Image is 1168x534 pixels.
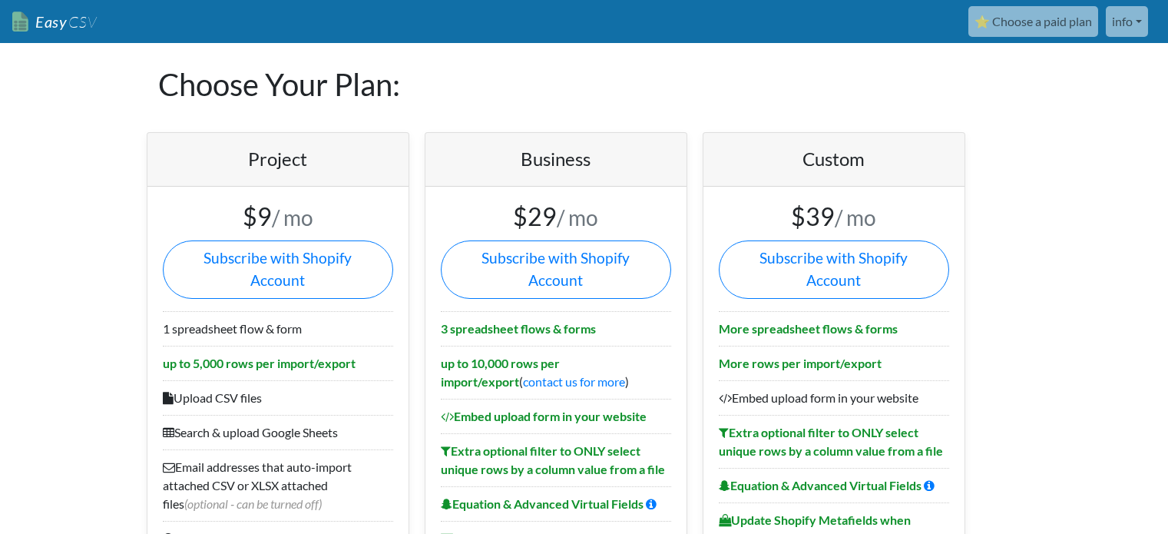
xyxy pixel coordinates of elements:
span: CSV [67,12,97,32]
a: ⭐ Choose a paid plan [968,6,1098,37]
b: Equation & Advanced Virtual Fields [719,478,921,493]
a: Subscribe with Shopify Account [719,240,949,299]
b: More spreadsheet flows & forms [719,321,898,336]
b: Equation & Advanced Virtual Fields [441,496,644,511]
b: up to 10,000 rows per import/export [441,356,560,389]
li: Upload CSV files [163,380,393,415]
a: Subscribe with Shopify Account [163,240,393,299]
a: info [1106,6,1148,37]
a: contact us for more [523,374,625,389]
li: 1 spreadsheet flow & form [163,311,393,346]
span: (optional - can be turned off) [184,496,322,511]
small: / mo [557,204,598,231]
h3: $9 [163,202,393,231]
h4: Business [441,148,671,171]
h1: Choose Your Plan: [158,43,1011,126]
b: Embed upload form in your website [441,409,647,423]
b: More rows per import/export [719,356,882,370]
li: Email addresses that auto-import attached CSV or XLSX attached files [163,449,393,521]
b: up to 5,000 rows per import/export [163,356,356,370]
b: 3 spreadsheet flows & forms [441,321,596,336]
a: EasyCSV [12,6,97,38]
h3: $39 [719,202,949,231]
li: Embed upload form in your website [719,380,949,415]
h4: Custom [719,148,949,171]
li: Search & upload Google Sheets [163,415,393,449]
li: ( ) [441,346,671,399]
h3: $29 [441,202,671,231]
h4: Project [163,148,393,171]
a: Subscribe with Shopify Account [441,240,671,299]
b: Extra optional filter to ONLY select unique rows by a column value from a file [719,425,943,458]
small: / mo [835,204,876,231]
small: / mo [272,204,313,231]
b: Extra optional filter to ONLY select unique rows by a column value from a file [441,443,665,476]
